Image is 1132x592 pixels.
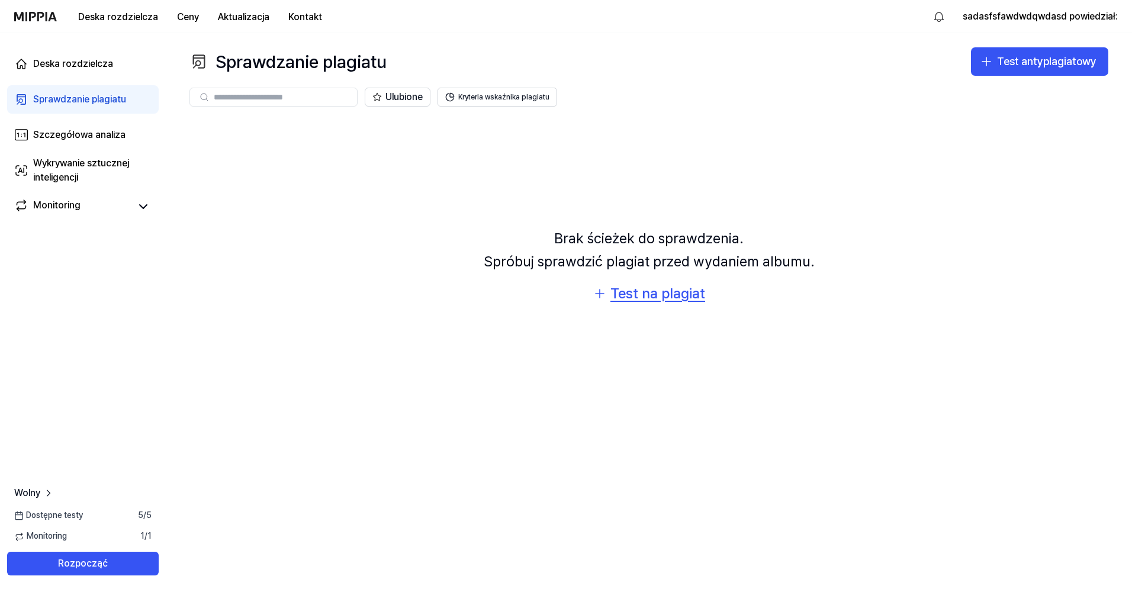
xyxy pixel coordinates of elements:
[14,486,40,500] span: Wolny
[14,486,54,500] a: Wolny
[484,227,815,273] div: Brak ścieżek do sprawdzenia. Spróbuj sprawdzić plagiat przed wydaniem albumu.
[33,156,152,185] div: Wykrywanie sztucznej inteligencji
[365,88,430,107] button: Ulubione
[140,530,152,542] span: 1 / 1
[208,1,279,33] a: Aktualizacja
[458,92,549,102] font: Kryteria wskaźnika plagiatu
[138,510,152,522] span: 5 / 5
[168,5,208,29] button: Ceny
[69,5,168,29] button: Deska rozdzielcza
[26,510,83,522] font: Dostępne testy
[438,88,557,107] button: Kryteria wskaźnika plagiatu
[7,121,159,149] a: Szczegółowa analiza
[971,47,1108,76] button: Test antyplagiatowy
[14,12,57,21] img: logo
[33,57,113,71] div: Deska rozdzielcza
[279,5,332,29] button: Kontakt
[7,85,159,114] a: Sprawdzanie plagiatu
[963,9,1118,24] button: sadasfsfawdwdqwdasd powiedział:
[14,198,130,215] a: Monitoring
[7,50,159,78] a: Deska rozdzielcza
[216,49,387,74] font: Sprawdzanie plagiatu
[932,9,946,24] img: 알림
[610,282,705,305] div: Test na plagiat
[33,92,126,107] div: Sprawdzanie plagiatu
[7,552,159,575] button: Rozpocząć
[27,530,67,542] font: Monitoring
[385,90,423,104] font: Ulubione
[997,53,1096,70] div: Test antyplagiatowy
[33,200,81,211] font: Monitoring
[33,128,126,142] div: Szczegółowa analiza
[7,156,159,185] a: Wykrywanie sztucznej inteligencji
[593,282,705,305] button: Test na plagiat
[208,5,279,29] button: Aktualizacja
